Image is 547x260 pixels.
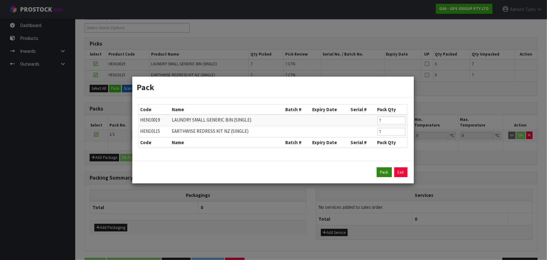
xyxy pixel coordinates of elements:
[140,128,160,134] span: HEN10115
[172,128,249,134] span: EARTHWISE REDRESS KIT NZ (SINGLE)
[376,105,407,115] th: Pack Qty
[349,105,376,115] th: Serial #
[140,117,160,123] span: HEN10019
[137,81,409,93] h3: Pack
[284,105,311,115] th: Batch #
[311,105,349,115] th: Expiry Date
[172,117,251,123] span: LAUNDRY SMALL GENERIC BIN (SINGLE)
[139,138,170,148] th: Code
[311,138,349,148] th: Expiry Date
[139,105,170,115] th: Code
[377,167,392,177] button: Pack
[394,167,408,177] a: Exit
[170,105,284,115] th: Name
[284,138,311,148] th: Batch #
[170,138,284,148] th: Name
[349,138,376,148] th: Serial #
[376,138,407,148] th: Pack Qty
